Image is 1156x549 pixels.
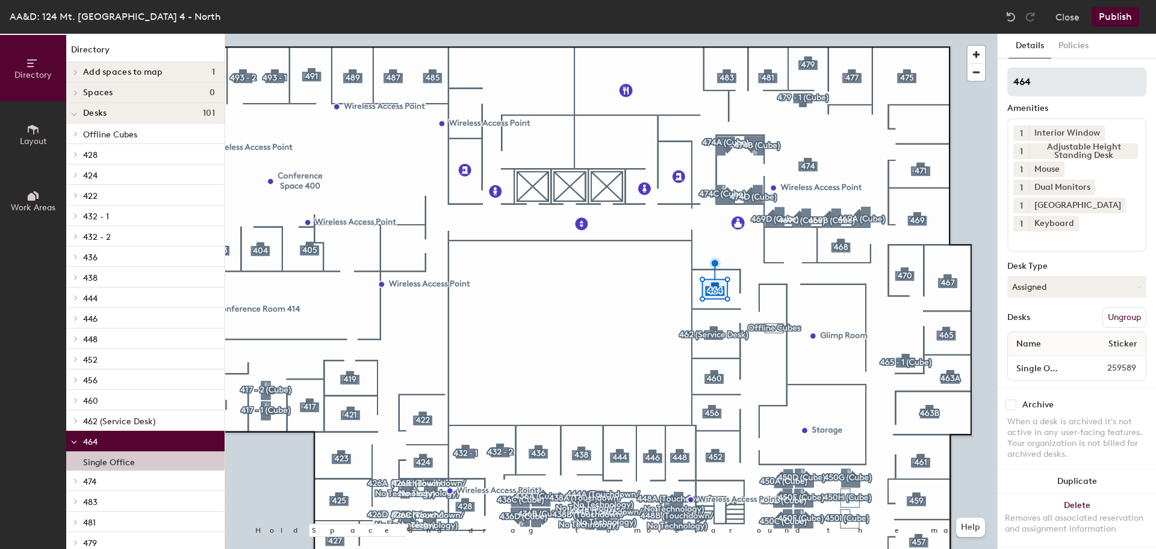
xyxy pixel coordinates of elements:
[1078,362,1143,375] span: 259589
[83,212,109,222] span: 432 - 1
[1029,162,1064,177] div: Mouse
[83,130,137,140] span: Offline Cubes
[1020,127,1023,140] span: 1
[1007,313,1030,322] div: Desks
[83,416,155,427] span: 462 (Service Desk)
[212,67,215,77] span: 1
[83,191,98,201] span: 422
[1013,216,1029,231] button: 1
[83,518,96,528] span: 481
[1005,11,1017,23] img: Undo
[1020,163,1023,176] span: 1
[83,150,98,160] span: 428
[83,538,97,548] span: 479
[998,494,1156,547] button: DeleteRemoves all associated reservation and assignment information
[83,253,98,263] span: 436
[83,477,96,487] span: 474
[1005,513,1149,535] div: Removes all associated reservation and assignment information
[83,375,98,386] span: 456
[83,396,98,406] span: 460
[10,9,221,24] div: AA&D: 124 Mt. [GEOGRAPHIC_DATA] 4 - North
[1007,416,1146,460] div: When a desk is archived it's not active in any user-facing features. Your organization is not bil...
[1010,333,1047,355] span: Name
[1020,145,1023,158] span: 1
[1022,400,1054,410] div: Archive
[1029,180,1095,195] div: Dual Monitors
[1029,125,1105,141] div: Interior Window
[83,273,98,283] span: 438
[1024,11,1036,23] img: Redo
[83,88,113,98] span: Spaces
[83,314,98,324] span: 446
[1007,104,1146,113] div: Amenities
[83,454,135,468] p: Single Office
[83,334,98,345] span: 448
[1007,262,1146,271] div: Desk Type
[210,88,215,98] span: 0
[956,518,985,537] button: Help
[1102,307,1146,328] button: Ungroup
[66,43,225,62] h1: Directory
[1029,216,1079,231] div: Keyboard
[1029,198,1126,213] div: [GEOGRAPHIC_DATA]
[14,70,52,80] span: Directory
[83,293,98,304] span: 444
[1007,276,1146,298] button: Assigned
[1029,143,1138,159] div: Adjustable Height Standing Desk
[1102,333,1143,355] span: Sticker
[83,171,98,181] span: 424
[1055,7,1080,27] button: Close
[1013,162,1029,177] button: 1
[1013,180,1029,195] button: 1
[998,469,1156,494] button: Duplicate
[1008,34,1051,58] button: Details
[1092,7,1139,27] button: Publish
[83,437,98,447] span: 464
[11,202,55,213] span: Work Areas
[1051,34,1096,58] button: Policies
[1013,198,1029,213] button: 1
[83,67,163,77] span: Add spaces to map
[83,232,111,242] span: 432 - 2
[83,355,98,365] span: 452
[83,497,98,507] span: 483
[1020,218,1023,230] span: 1
[1013,143,1029,159] button: 1
[20,136,47,146] span: Layout
[1010,360,1078,377] input: Unnamed desk
[1020,181,1023,194] span: 1
[203,108,215,118] span: 101
[1020,199,1023,212] span: 1
[1013,125,1029,141] button: 1
[83,108,107,118] span: Desks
